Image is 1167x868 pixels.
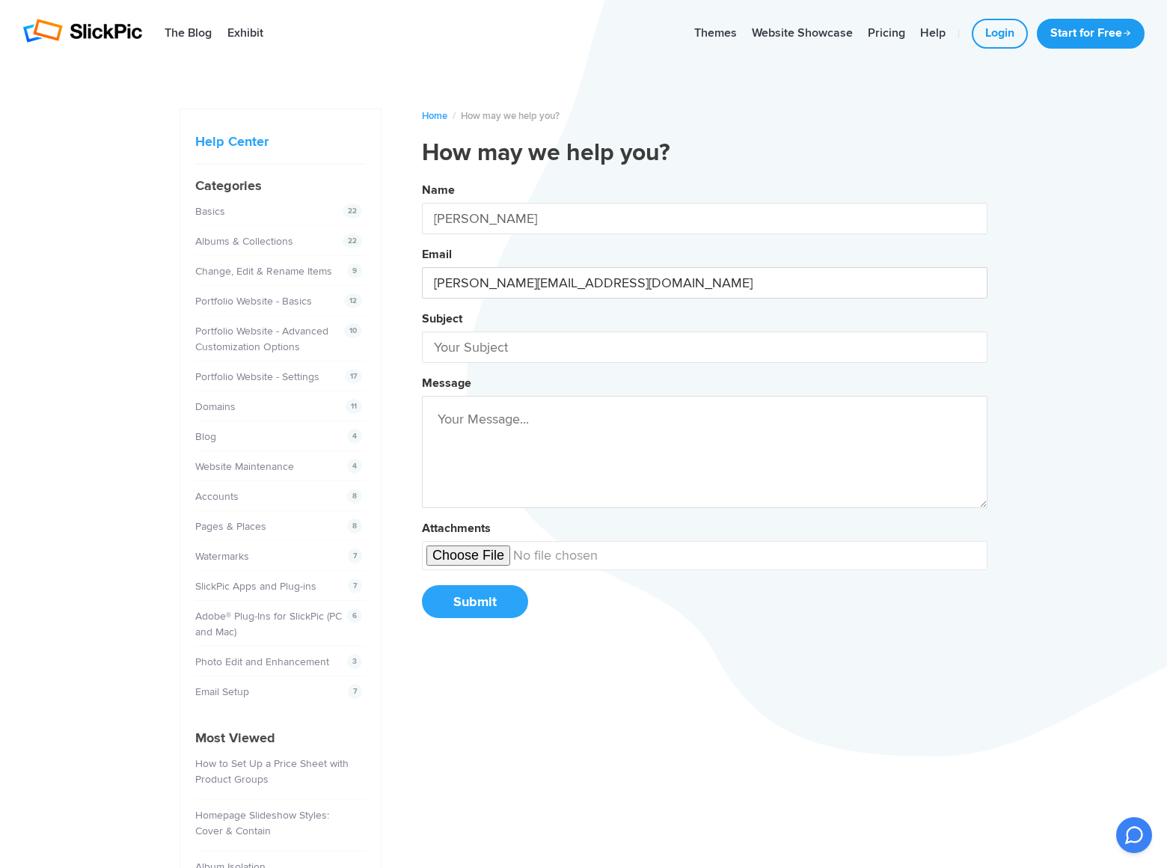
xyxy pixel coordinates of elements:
a: Portfolio Website - Basics [195,295,312,308]
span: / [453,110,456,122]
a: Domains [195,400,236,413]
a: Photo Edit and Enhancement [195,655,329,668]
span: 22 [343,233,362,248]
a: Help Center [195,133,269,150]
span: 7 [348,684,362,699]
a: Watermarks [195,550,249,563]
span: How may we help you? [461,110,560,122]
h4: Categories [195,176,366,196]
span: 12 [344,293,362,308]
label: Message [422,376,471,391]
a: Pages & Places [195,520,266,533]
label: Email [422,247,452,262]
a: Website Maintenance [195,460,294,473]
a: Adobe® Plug-Ins for SlickPic (PC and Mac) [195,610,342,638]
span: 22 [343,204,362,218]
span: 17 [345,369,362,384]
a: Albums & Collections [195,235,293,248]
button: NameEmailSubjectMessageAttachmentsSubmit [422,177,987,634]
a: Accounts [195,490,239,503]
input: Your Subject [422,331,987,363]
span: 4 [347,429,362,444]
span: 7 [348,578,362,593]
a: Change, Edit & Rename Items [195,265,332,278]
button: Submit [422,585,528,618]
span: 6 [347,608,362,623]
label: Attachments [422,521,491,536]
a: SlickPic Apps and Plug-ins [195,580,316,593]
a: Homepage Slideshow Styles: Cover & Contain [195,809,329,837]
span: 8 [347,519,362,534]
h1: How may we help you? [422,138,987,168]
a: Blog [195,430,216,443]
input: Your Name [422,203,987,234]
a: Email Setup [195,685,249,698]
input: Your Email [422,267,987,299]
label: Subject [422,311,462,326]
span: 10 [344,323,362,338]
span: 8 [347,489,362,504]
h4: Most Viewed [195,728,366,748]
a: Home [422,110,447,122]
input: undefined [422,541,987,570]
a: Portfolio Website - Advanced Customization Options [195,325,328,353]
a: Basics [195,205,225,218]
a: Portfolio Website - Settings [195,370,319,383]
span: 11 [346,399,362,414]
span: 7 [348,548,362,563]
label: Name [422,183,455,198]
span: 3 [347,654,362,669]
span: 4 [347,459,362,474]
a: How to Set Up a Price Sheet with Product Groups [195,757,349,786]
span: 9 [347,263,362,278]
